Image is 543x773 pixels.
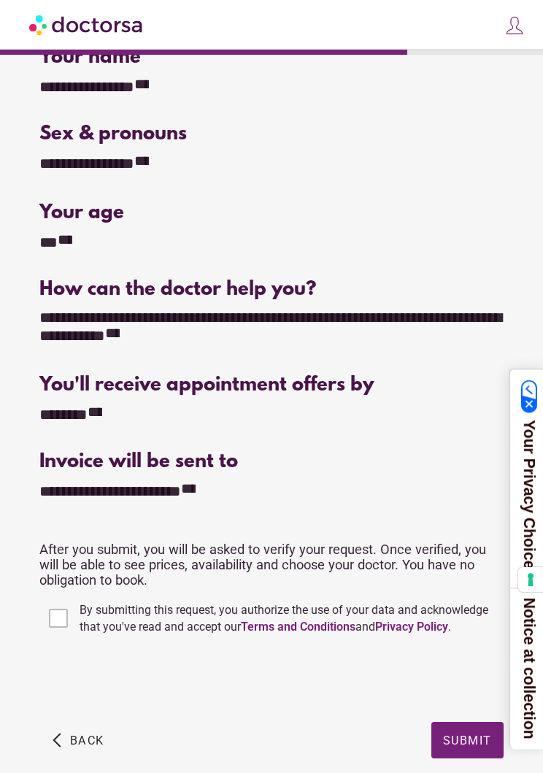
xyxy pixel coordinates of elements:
span: By submitting this request, you authorize the use of your data and acknowledge that you've read a... [80,603,488,634]
p: After you submit, you will be asked to verify your request. Once verified, you will be able to se... [39,542,503,588]
button: Your consent preferences for tracking technologies [518,567,543,592]
div: Your age [39,202,269,225]
iframe: reCAPTCHA [39,650,261,707]
a: Terms and Conditions [241,620,355,634]
div: You'll receive appointment offers by [39,374,503,397]
div: Sex & pronouns [39,123,503,146]
div: How can the doctor help you? [39,279,503,301]
div: Invoice will be sent to [39,451,503,474]
span: Back [70,733,104,747]
img: Doctorsa.com [29,8,145,41]
button: arrow_back_ios Back [47,722,110,758]
img: icons8-customer-100.png [504,15,525,36]
img: California Consumer Privacy Act (CCPA) Opt-Out Icon [521,380,536,413]
div: Your name [39,47,503,69]
span: Submit [443,733,492,747]
a: Privacy Policy [375,620,448,634]
button: Submit [431,722,504,758]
